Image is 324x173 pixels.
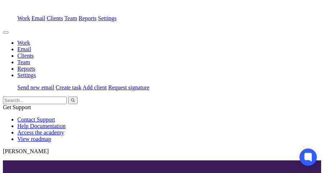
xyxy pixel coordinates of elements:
a: Help Documentation [17,123,66,129]
a: Add client [83,84,107,90]
a: Access the academy [17,129,64,136]
a: Reports [79,15,97,21]
a: Team [64,15,77,21]
a: Email [17,46,31,52]
a: Reports [17,66,35,72]
a: Email [31,15,45,21]
a: Create task [56,84,82,90]
a: Settings [17,72,36,78]
p: [PERSON_NAME] [3,148,321,155]
a: Contact Support [17,116,55,123]
a: Work [17,15,30,21]
a: View roadmap [17,136,51,142]
a: Clients [17,53,34,59]
a: Work [17,40,30,46]
a: Send new email [17,84,54,90]
a: Clients [47,15,63,21]
a: Team [17,59,30,65]
span: Get Support [3,104,31,110]
a: Request signature [108,84,149,90]
a: Settings [98,15,117,21]
button: Search [68,97,78,104]
input: Search [3,97,67,104]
